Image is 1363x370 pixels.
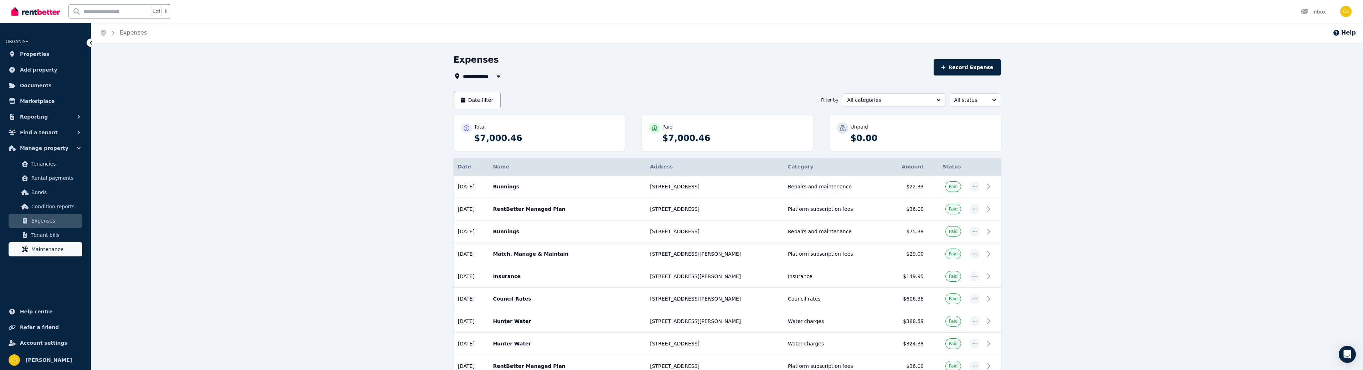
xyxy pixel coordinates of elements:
span: Paid [949,341,957,346]
span: ORGANISE [6,39,28,44]
td: $75.39 [886,220,928,243]
td: [STREET_ADDRESS][PERSON_NAME] [646,310,784,333]
td: [DATE] [454,310,489,333]
span: Tenancies [31,160,79,168]
h1: Expenses [454,54,499,66]
button: Reporting [6,110,85,124]
span: Properties [20,50,50,58]
span: Paid [949,251,957,257]
td: Repairs and maintenance [784,176,886,198]
th: Amount [886,158,928,176]
span: Bonds [31,188,79,197]
td: [STREET_ADDRESS] [646,220,784,243]
a: Add property [6,63,85,77]
button: Help [1333,28,1356,37]
span: Tenant bills [31,231,79,239]
td: [DATE] [454,265,489,288]
td: Insurance [784,265,886,288]
p: Total [474,123,486,130]
p: Unpaid [851,123,868,130]
td: [STREET_ADDRESS] [646,198,784,220]
td: [STREET_ADDRESS][PERSON_NAME] [646,243,784,265]
img: Clinton Smith [1340,6,1352,17]
th: Address [646,158,784,176]
span: [PERSON_NAME] [26,356,72,364]
td: [DATE] [454,198,489,220]
td: Platform subscription fees [784,198,886,220]
button: Find a tenant [6,125,85,140]
a: Documents [6,78,85,93]
td: Council rates [784,288,886,310]
span: Paid [949,363,957,369]
div: Open Intercom Messenger [1339,346,1356,363]
a: Bonds [9,185,82,199]
button: Record Expense [934,59,1001,75]
span: k [165,9,167,14]
a: Properties [6,47,85,61]
p: Insurance [493,273,641,280]
td: $324.38 [886,333,928,355]
span: Marketplace [20,97,55,105]
td: Water charges [784,310,886,333]
td: [DATE] [454,288,489,310]
span: All categories [847,97,931,104]
td: Water charges [784,333,886,355]
span: Paid [949,184,957,189]
span: Paid [949,296,957,302]
p: $7,000.46 [662,132,806,144]
span: Paid [949,273,957,279]
td: $22.33 [886,176,928,198]
a: Tenancies [9,157,82,171]
a: Condition reports [9,199,82,214]
p: Bunnings [493,183,641,190]
span: Help centre [20,307,53,316]
p: Paid [662,123,673,130]
th: Name [489,158,646,176]
button: All categories [843,93,945,107]
span: Manage property [20,144,68,152]
th: Category [784,158,886,176]
p: Hunter Water [493,318,641,325]
th: Date [454,158,489,176]
span: Rental payments [31,174,79,182]
td: [DATE] [454,220,489,243]
td: Repairs and maintenance [784,220,886,243]
button: Manage property [6,141,85,155]
p: Match, Manage & Maintain [493,250,641,257]
button: Date filter [454,92,501,108]
span: Add property [20,66,57,74]
td: [STREET_ADDRESS][PERSON_NAME] [646,288,784,310]
img: RentBetter [11,6,60,17]
span: Refer a friend [20,323,59,332]
nav: Breadcrumb [91,23,155,43]
span: Filter by [821,97,838,103]
span: Paid [949,318,957,324]
td: $606.38 [886,288,928,310]
span: Paid [949,229,957,234]
td: [STREET_ADDRESS] [646,333,784,355]
td: [DATE] [454,243,489,265]
img: Clinton Smith [9,354,20,366]
td: [DATE] [454,176,489,198]
p: RentBetter Managed Plan [493,363,641,370]
td: $29.00 [886,243,928,265]
p: Hunter Water [493,340,641,347]
a: Expenses [120,29,147,36]
a: Rental payments [9,171,82,185]
a: Tenant bills [9,228,82,242]
span: Condition reports [31,202,79,211]
span: Documents [20,81,52,90]
a: Expenses [9,214,82,228]
p: RentBetter Managed Plan [493,205,641,213]
td: [STREET_ADDRESS][PERSON_NAME] [646,265,784,288]
span: Find a tenant [20,128,58,137]
td: [DATE] [454,333,489,355]
td: $388.59 [886,310,928,333]
a: Marketplace [6,94,85,108]
span: Account settings [20,339,67,347]
p: Bunnings [493,228,641,235]
span: Ctrl [151,7,162,16]
td: [STREET_ADDRESS] [646,176,784,198]
a: Account settings [6,336,85,350]
a: Refer a friend [6,320,85,334]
